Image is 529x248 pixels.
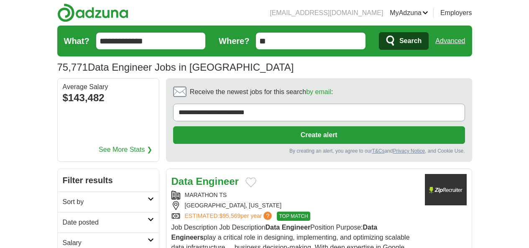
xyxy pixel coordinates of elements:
[263,212,272,220] span: ?
[58,212,159,233] a: Date posted
[173,126,465,144] button: Create alert
[363,224,378,231] strong: Data
[171,176,193,187] strong: Data
[425,174,467,205] img: Company logo
[171,234,204,241] strong: Engineers
[306,88,331,95] a: by email
[379,32,429,50] button: Search
[171,176,239,187] a: Data Engineer
[99,145,152,155] a: See More Stats ❯
[440,8,472,18] a: Employers
[63,90,154,105] div: $143,482
[266,224,280,231] strong: Data
[219,212,240,219] span: $95,569
[390,8,428,18] a: MyAdzuna
[435,33,465,49] a: Advanced
[64,35,89,47] label: What?
[196,176,239,187] strong: Engineer
[372,148,384,154] a: T&Cs
[57,61,294,73] h1: Data Engineer Jobs in [GEOGRAPHIC_DATA]
[63,197,148,207] h2: Sort by
[58,169,159,192] h2: Filter results
[171,191,418,199] div: MARATHON TS
[185,212,274,221] a: ESTIMATED:$95,569per year?
[245,177,256,187] button: Add to favorite jobs
[63,84,154,90] div: Average Salary
[190,87,333,97] span: Receive the newest jobs for this search :
[63,217,148,228] h2: Date posted
[171,201,418,210] div: [GEOGRAPHIC_DATA], [US_STATE]
[58,192,159,212] a: Sort by
[282,224,310,231] strong: Engineer
[270,8,383,18] li: [EMAIL_ADDRESS][DOMAIN_NAME]
[399,33,422,49] span: Search
[173,147,465,155] div: By creating an alert, you agree to our and , and Cookie Use.
[277,212,310,221] span: TOP MATCH
[63,238,148,248] h2: Salary
[219,35,249,47] label: Where?
[393,148,425,154] a: Privacy Notice
[57,3,128,22] img: Adzuna logo
[57,60,88,75] span: 75,771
